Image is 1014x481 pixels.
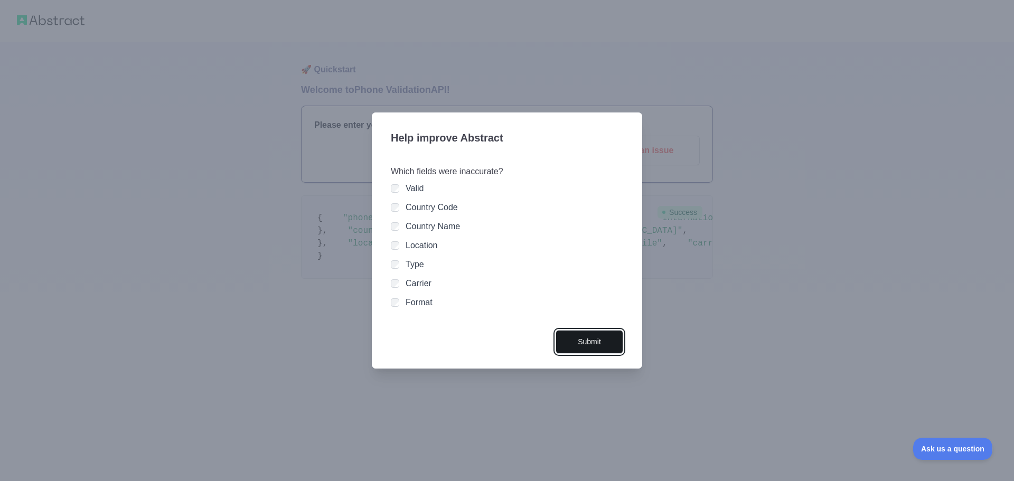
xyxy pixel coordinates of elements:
[406,241,438,250] label: Location
[406,222,460,231] label: Country Name
[913,438,993,460] iframe: Toggle Customer Support
[406,298,433,307] label: Format
[406,279,431,288] label: Carrier
[406,260,424,269] label: Type
[391,125,623,153] h3: Help improve Abstract
[406,203,458,212] label: Country Code
[406,184,424,193] label: Valid
[391,165,623,178] h3: Which fields were inaccurate?
[556,330,623,354] button: Submit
